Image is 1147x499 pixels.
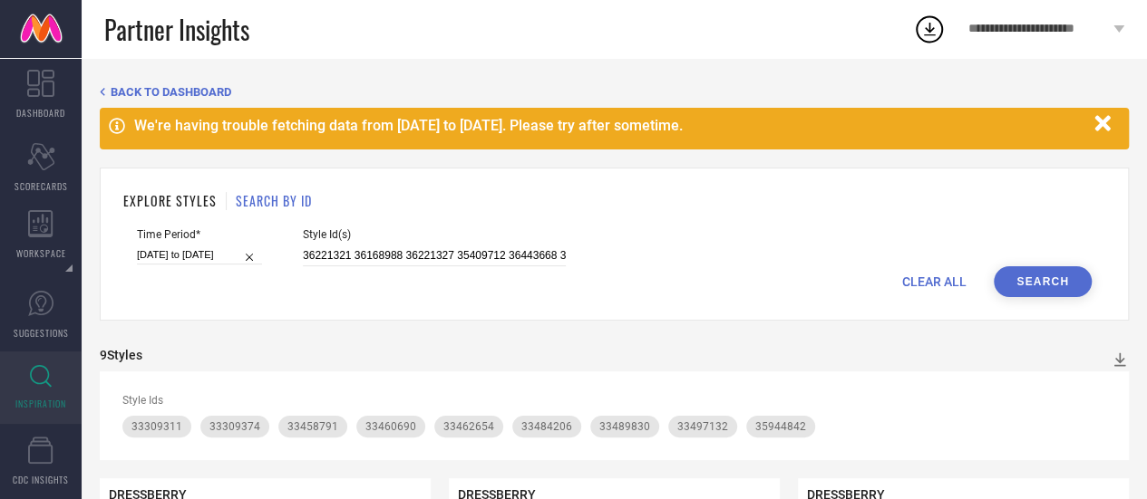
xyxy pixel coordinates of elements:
div: Back TO Dashboard [100,85,1129,99]
button: Search [994,266,1092,297]
div: Style Ids [122,394,1106,407]
span: 33460690 [365,420,416,433]
span: 33458791 [287,420,338,433]
span: INSPIRATION [15,397,66,410]
span: BACK TO DASHBOARD [111,85,231,99]
h1: EXPLORE STYLES [123,191,217,210]
span: 33484206 [521,420,572,433]
span: 33462654 [443,420,494,433]
span: Style Id(s) [303,228,566,241]
div: Open download list [913,13,946,45]
span: CLEAR ALL [902,274,967,289]
span: 33497132 [677,420,728,433]
span: 33309374 [209,420,260,433]
input: Enter comma separated style ids e.g. 12345, 67890 [303,245,566,266]
span: Partner Insights [104,11,249,48]
span: 33489830 [599,420,650,433]
span: Time Period* [137,228,262,241]
span: SCORECARDS [15,179,68,193]
h1: SEARCH BY ID [236,191,312,210]
span: WORKSPACE [16,246,66,260]
span: DASHBOARD [16,106,65,120]
input: Select time period [137,245,262,264]
span: SUGGESTIONS [14,326,69,340]
span: 33309311 [131,420,182,433]
span: 35944842 [755,420,806,433]
div: We're having trouble fetching data from [DATE] to [DATE]. Please try after sometime. [134,117,1085,134]
div: 9 Styles [100,348,142,362]
span: CDC INSIGHTS [13,473,69,486]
